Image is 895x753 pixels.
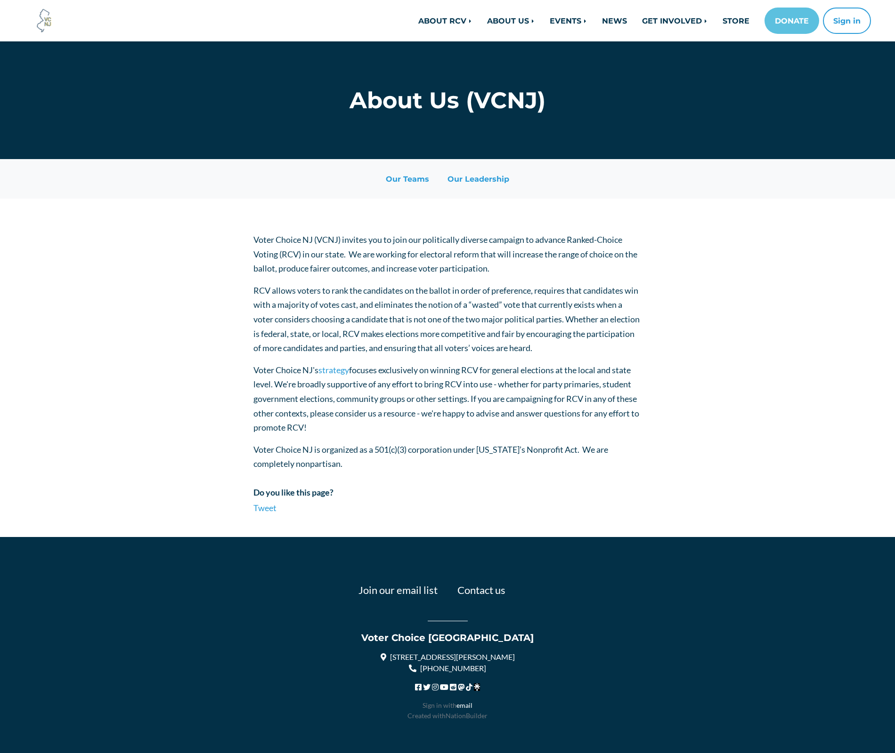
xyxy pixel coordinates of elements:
[186,700,709,710] div: Sign in with
[542,11,594,30] a: EVENTS
[823,8,871,34] button: Sign in or sign up
[456,701,472,709] a: email
[32,8,57,33] img: Voter Choice NJ
[253,503,277,513] a: Tweet
[409,664,486,673] a: [PHONE_NUMBER]
[635,11,715,30] a: GET INVOLVED
[186,651,709,663] div: [STREET_ADDRESS][PERSON_NAME]
[411,11,480,30] a: ABOUT RCV
[318,365,349,375] a: strategy
[377,170,438,187] a: Our Teams
[253,232,642,276] p: Voter Choice NJ (VCNJ) invites you to join our politically diverse campaign to advance Ranked-Cho...
[253,87,642,114] h1: About Us (VCNJ)
[480,11,542,30] a: ABOUT US
[253,487,334,497] strong: Do you like this page?
[446,712,488,720] a: NationBuilder
[715,11,757,30] a: STORE
[253,363,642,435] p: Voter Choice NJ's focuses exclusively on winning RCV for general elections at the local and state...
[765,8,819,34] a: DONATE
[457,584,505,596] a: Contact us
[253,442,642,471] p: Voter Choice NJ is organized as a 501(c)(3) corporation under [US_STATE]’s Nonprofit Act. We are ...
[439,170,518,187] a: Our Leadership
[594,11,635,30] a: NEWS
[186,711,709,721] div: Created with
[474,683,480,691] img: Linktree
[253,283,642,355] p: RCV allows voters to rank the candidates on the ballot in order of preference, requires that cand...
[246,8,871,34] nav: Main navigation
[186,633,709,644] h5: Voter Choice [GEOGRAPHIC_DATA]
[358,584,438,596] a: Join our email list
